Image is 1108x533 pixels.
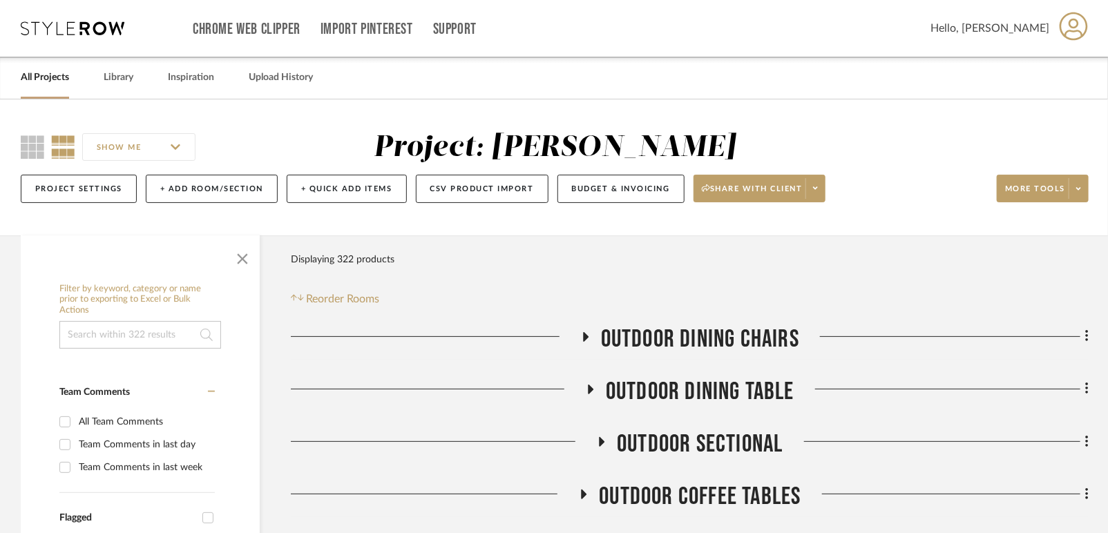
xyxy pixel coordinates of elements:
[79,434,211,456] div: Team Comments in last day
[374,133,736,162] div: Project: [PERSON_NAME]
[59,387,130,397] span: Team Comments
[599,482,801,512] span: Outdoor Coffee Tables
[21,68,69,87] a: All Projects
[1005,184,1065,204] span: More tools
[997,175,1089,202] button: More tools
[307,291,380,307] span: Reorder Rooms
[557,175,685,203] button: Budget & Invoicing
[291,246,394,273] div: Displaying 322 products
[617,429,783,459] span: Outdoor Sectional
[606,377,794,407] span: Outdoor Dining Table
[193,23,300,35] a: Chrome Web Clipper
[291,291,380,307] button: Reorder Rooms
[249,68,313,87] a: Upload History
[59,512,195,524] div: Flagged
[59,321,221,349] input: Search within 322 results
[930,20,1049,37] span: Hello, [PERSON_NAME]
[21,175,137,203] button: Project Settings
[59,284,221,316] h6: Filter by keyword, category or name prior to exporting to Excel or Bulk Actions
[146,175,278,203] button: + Add Room/Section
[433,23,477,35] a: Support
[601,324,799,354] span: Outdoor Dining Chairs
[287,175,407,203] button: + Quick Add Items
[79,456,211,478] div: Team Comments in last week
[104,68,133,87] a: Library
[416,175,548,203] button: CSV Product Import
[79,411,211,433] div: All Team Comments
[702,184,803,204] span: Share with client
[229,242,256,270] button: Close
[321,23,413,35] a: Import Pinterest
[694,175,826,202] button: Share with client
[168,68,214,87] a: Inspiration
